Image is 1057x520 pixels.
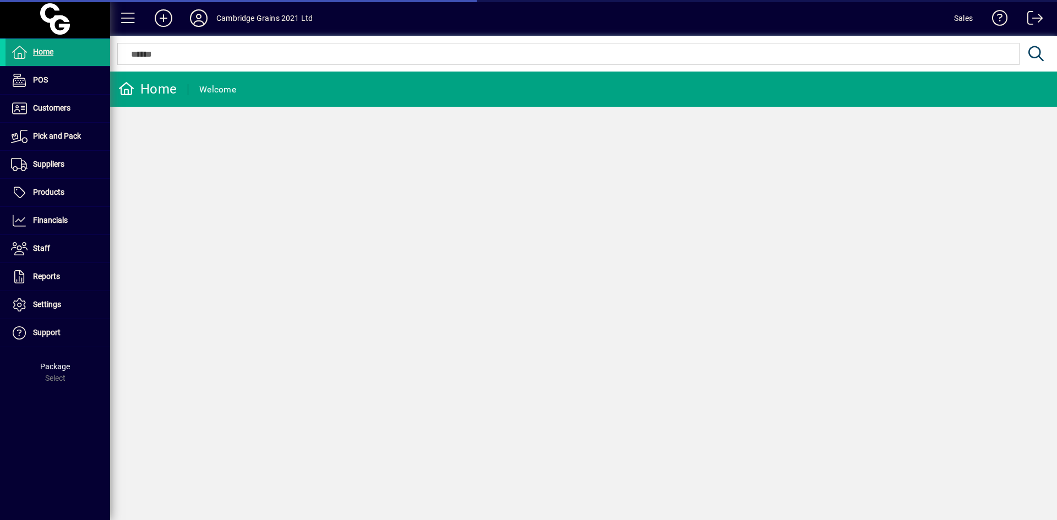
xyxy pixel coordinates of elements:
[33,328,61,337] span: Support
[6,319,110,347] a: Support
[40,362,70,371] span: Package
[6,263,110,291] a: Reports
[1019,2,1043,38] a: Logout
[33,75,48,84] span: POS
[6,151,110,178] a: Suppliers
[6,179,110,206] a: Products
[33,244,50,253] span: Staff
[984,2,1008,38] a: Knowledge Base
[33,132,81,140] span: Pick and Pack
[6,123,110,150] a: Pick and Pack
[6,291,110,319] a: Settings
[33,300,61,309] span: Settings
[33,47,53,56] span: Home
[216,9,313,27] div: Cambridge Grains 2021 Ltd
[954,9,973,27] div: Sales
[33,103,70,112] span: Customers
[33,272,60,281] span: Reports
[6,67,110,94] a: POS
[6,95,110,122] a: Customers
[199,81,236,98] div: Welcome
[118,80,177,98] div: Home
[181,8,216,28] button: Profile
[33,216,68,225] span: Financials
[33,160,64,168] span: Suppliers
[33,188,64,196] span: Products
[6,235,110,262] a: Staff
[146,8,181,28] button: Add
[6,207,110,234] a: Financials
